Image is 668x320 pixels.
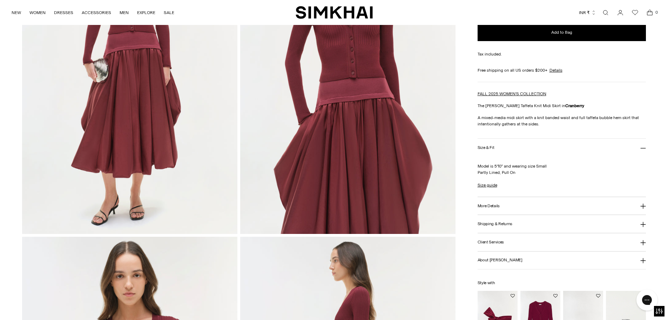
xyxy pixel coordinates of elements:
[579,5,596,20] button: INR ₹
[478,91,546,96] a: FALL 2025 WOMEN'S COLLECTION
[478,51,646,57] div: Tax included.
[29,5,46,20] a: WOMEN
[478,197,646,215] button: More Details
[478,215,646,233] button: Shipping & Returns
[549,67,562,73] a: Details
[599,6,613,20] a: Open search modal
[478,182,497,188] a: Size guide
[565,103,584,108] strong: Cranberry
[478,222,513,226] h3: Shipping & Returns
[137,5,155,20] a: EXPLORE
[296,6,373,19] a: SIMKHAI
[120,5,129,20] a: MEN
[478,145,494,150] h3: Size & Fit
[653,9,660,15] span: 0
[553,294,558,298] button: Add to Wishlist
[551,30,572,35] span: Add to Bag
[164,5,174,20] a: SALE
[478,252,646,269] button: About [PERSON_NAME]
[478,139,646,157] button: Size & Fit
[511,294,515,298] button: Add to Wishlist
[478,204,500,208] h3: More Details
[613,6,627,20] a: Go to the account page
[12,5,21,20] a: NEW
[478,240,504,244] h3: Client Services
[478,24,646,41] button: Add to Bag
[478,67,646,73] div: Free shipping on all US orders $200+
[82,5,111,20] a: ACCESSORIES
[478,281,646,285] h6: Style with
[478,258,522,262] h3: About [PERSON_NAME]
[633,287,661,313] iframe: Gorgias live chat messenger
[478,115,646,127] p: A mixed-media midi skirt with a knit banded waist and full taffeta bubble hem skirt that intentio...
[596,294,600,298] button: Add to Wishlist
[478,103,646,109] p: The [PERSON_NAME] Taffeta Knit Midi Skirt in
[643,6,657,20] a: Open cart modal
[478,233,646,251] button: Client Services
[478,157,646,176] p: Model is 5'10" and wearing size Small Partly Lined, Pull On
[628,6,642,20] a: Wishlist
[54,5,73,20] a: DRESSES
